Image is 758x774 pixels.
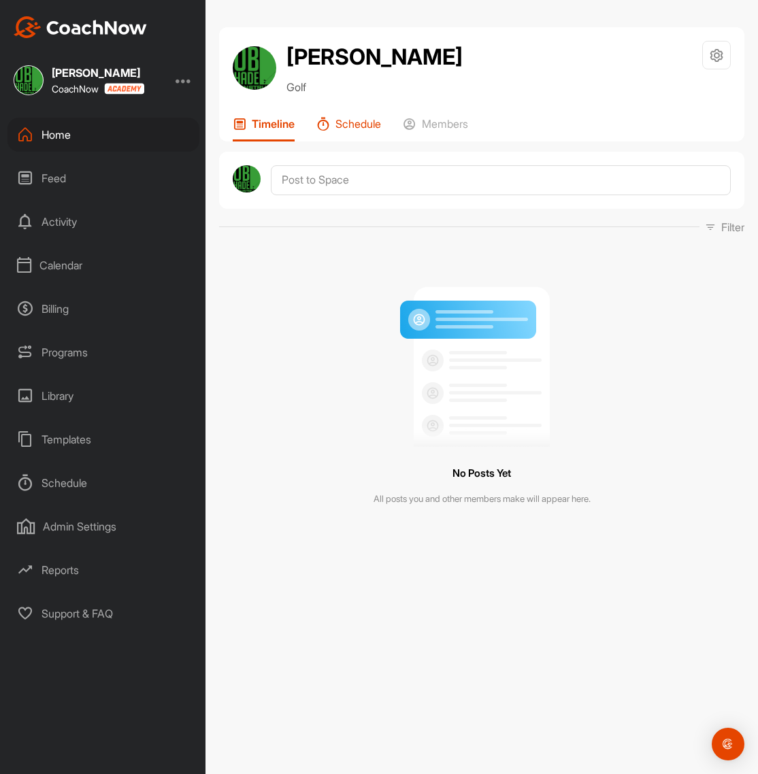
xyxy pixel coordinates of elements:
[104,83,144,95] img: CoachNow acadmey
[7,596,199,630] div: Support & FAQ
[7,379,199,413] div: Library
[422,117,468,131] p: Members
[335,117,381,131] p: Schedule
[52,67,144,78] div: [PERSON_NAME]
[7,422,199,456] div: Templates
[52,83,144,95] div: CoachNow
[374,492,591,506] p: All posts you and other members make will appear here.
[721,219,744,235] p: Filter
[14,65,44,95] img: square_7d72e3b9a0e7cffca0d5903ffc03afe1.jpg
[7,205,199,239] div: Activity
[252,117,295,131] p: Timeline
[233,165,261,193] img: avatar
[7,553,199,587] div: Reports
[233,46,276,90] img: avatar
[7,335,199,369] div: Programs
[14,16,147,38] img: CoachNow
[712,728,744,760] div: Open Intercom Messenger
[7,509,199,543] div: Admin Settings
[7,161,199,195] div: Feed
[7,118,199,152] div: Home
[397,276,567,447] img: null result
[7,248,199,282] div: Calendar
[7,292,199,326] div: Billing
[286,79,463,95] p: Golf
[286,41,463,73] h2: [PERSON_NAME]
[7,466,199,500] div: Schedule
[452,465,511,483] h3: No Posts Yet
